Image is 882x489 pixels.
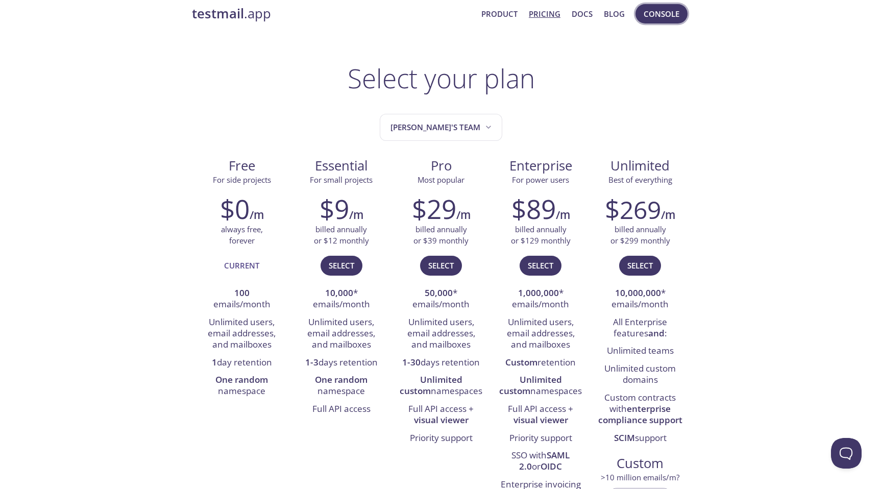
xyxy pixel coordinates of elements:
li: Full API access + [399,401,483,430]
strong: Unlimited custom [400,374,462,397]
strong: OIDC [541,460,562,472]
strong: One random [215,374,268,385]
h2: $29 [412,193,456,224]
li: Custom contracts with [598,389,682,430]
li: emails/month [200,285,284,314]
strong: Unlimited custom [499,374,562,397]
li: Unlimited users, email addresses, and mailboxes [200,314,284,354]
strong: SCIM [614,432,635,444]
h6: /m [349,206,363,224]
li: namespaces [499,372,583,401]
li: namespace [299,372,383,401]
h2: $ [605,193,661,224]
strong: 10,000 [325,287,353,299]
p: billed annually or $129 monthly [511,224,571,246]
span: Custom [599,455,682,472]
p: billed annually or $39 monthly [413,224,469,246]
li: day retention [200,354,284,372]
strong: 1 [212,356,217,368]
li: days retention [399,354,483,372]
a: Blog [604,7,625,20]
a: Pricing [529,7,560,20]
li: Priority support [399,430,483,447]
h6: /m [250,206,264,224]
h2: $89 [511,193,556,224]
span: For small projects [310,175,373,185]
li: retention [499,354,583,372]
li: Full API access + [499,401,583,430]
strong: SAML 2.0 [519,449,570,472]
strong: visual viewer [414,414,469,426]
li: SSO with or [499,447,583,476]
span: Select [329,259,354,272]
span: > 10 million emails/m? [601,472,679,482]
span: For power users [512,175,569,185]
strong: and [648,327,665,339]
span: Unlimited [610,157,670,175]
button: Nozomi's team [380,114,502,141]
button: Select [520,256,561,275]
span: Most popular [418,175,464,185]
span: [PERSON_NAME]'s team [390,120,494,134]
span: Select [428,259,454,272]
span: Console [644,7,679,20]
span: Essential [300,157,383,175]
span: 269 [620,193,661,226]
li: Unlimited users, email addresses, and mailboxes [499,314,583,354]
button: Console [635,4,688,23]
button: Select [420,256,462,275]
li: * emails/month [399,285,483,314]
span: Pro [399,157,482,175]
li: Priority support [499,430,583,447]
strong: 50,000 [425,287,453,299]
li: support [598,430,682,447]
h1: Select your plan [348,63,535,93]
strong: One random [315,374,367,385]
strong: 1-3 [305,356,318,368]
h6: /m [661,206,675,224]
li: Full API access [299,401,383,418]
strong: 1-30 [402,356,421,368]
strong: visual viewer [513,414,568,426]
span: Select [528,259,553,272]
li: Unlimited custom domains [598,360,682,389]
p: billed annually or $299 monthly [610,224,670,246]
iframe: Help Scout Beacon - Open [831,438,862,469]
h6: /m [456,206,471,224]
strong: 100 [234,287,250,299]
li: Unlimited users, email addresses, and mailboxes [299,314,383,354]
a: testmail.app [192,5,473,22]
h6: /m [556,206,570,224]
strong: testmail [192,5,244,22]
strong: 10,000,000 [615,287,661,299]
li: days retention [299,354,383,372]
p: always free, forever [221,224,263,246]
li: namespace [200,372,284,401]
button: Select [321,256,362,275]
span: Best of everything [608,175,672,185]
button: Select [619,256,661,275]
li: Unlimited users, email addresses, and mailboxes [399,314,483,354]
p: billed annually or $12 monthly [314,224,369,246]
li: Unlimited teams [598,343,682,360]
li: * emails/month [499,285,583,314]
span: Select [627,259,653,272]
span: Free [200,157,283,175]
h2: $0 [220,193,250,224]
li: namespaces [399,372,483,401]
a: Product [481,7,518,20]
span: Enterprise [499,157,582,175]
li: All Enterprise features : [598,314,682,343]
li: * emails/month [598,285,682,314]
a: Docs [572,7,593,20]
strong: Custom [505,356,537,368]
h2: $9 [320,193,349,224]
span: For side projects [213,175,271,185]
li: * emails/month [299,285,383,314]
strong: enterprise compliance support [598,403,682,426]
strong: 1,000,000 [518,287,559,299]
